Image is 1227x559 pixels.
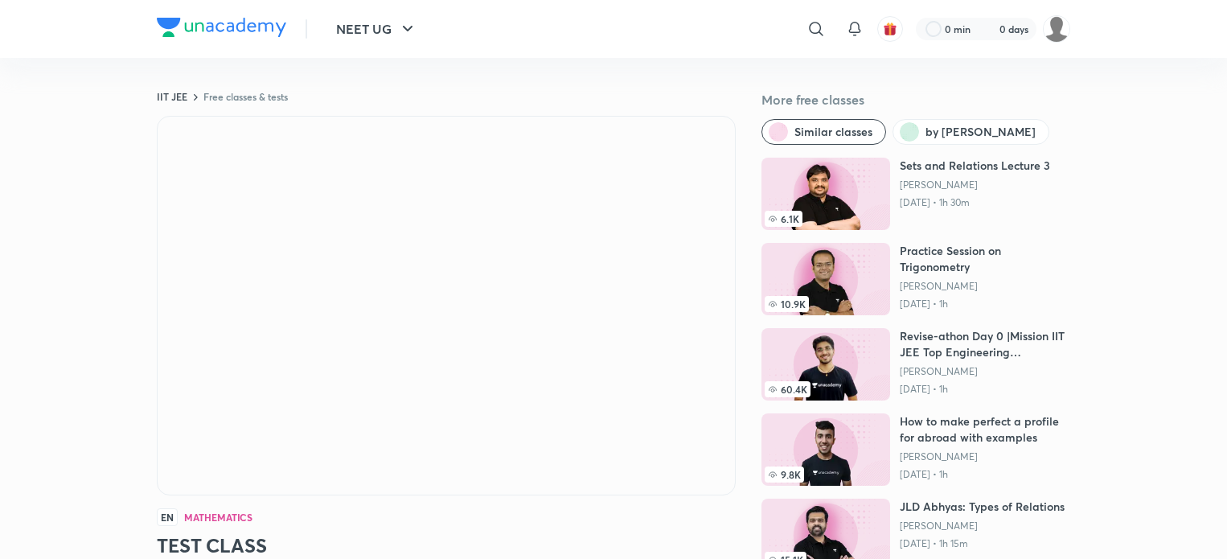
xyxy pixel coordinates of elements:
a: [PERSON_NAME] [900,520,1065,532]
img: avatar [883,22,897,36]
p: [DATE] • 1h [900,468,1070,481]
h6: Practice Session on Trigonometry [900,243,1070,275]
span: 6.1K [765,211,802,227]
p: [DATE] • 1h [900,383,1070,396]
button: NEET UG [326,13,427,45]
p: [DATE] • 1h 15m [900,537,1065,550]
a: [PERSON_NAME] [900,280,1070,293]
span: by Praveer Agrawal [925,124,1036,140]
span: 9.8K [765,467,804,483]
a: [PERSON_NAME] [900,365,1070,378]
a: Free classes & tests [203,90,288,103]
span: 10.9K [765,296,809,312]
button: avatar [877,16,903,42]
button: by Praveer Agrawal [893,119,1049,145]
h4: Mathematics [184,512,252,522]
span: Similar classes [794,124,872,140]
h6: How to make perfect a profile for abroad with examples [900,413,1070,446]
p: [DATE] • 1h [900,298,1070,310]
a: [PERSON_NAME] [900,450,1070,463]
h6: Revise-athon Day 0 |Mission IIT JEE Top Engineering colleges|Placement [900,328,1070,360]
a: [PERSON_NAME] [900,179,1050,191]
img: Dhirendra singh [1043,15,1070,43]
a: IIT JEE [157,90,187,103]
span: 60.4K [765,381,810,397]
h6: JLD Abhyas: Types of Relations [900,499,1065,515]
img: streak [980,21,996,37]
p: [DATE] • 1h 30m [900,196,1050,209]
h3: TEST CLASS [157,532,736,558]
span: EN [157,508,178,526]
iframe: Class [158,117,735,495]
h5: More free classes [761,90,1070,109]
a: Company Logo [157,18,286,41]
img: Company Logo [157,18,286,37]
h6: Sets and Relations Lecture 3 [900,158,1050,174]
button: Similar classes [761,119,886,145]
